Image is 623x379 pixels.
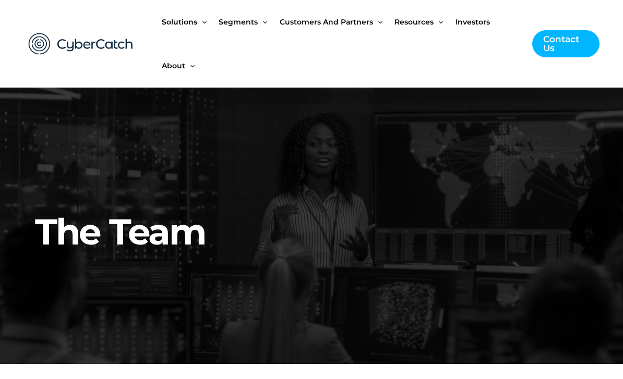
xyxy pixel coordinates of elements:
[532,30,600,57] a: Contact Us
[18,22,143,66] img: CyberCatch
[185,44,195,88] span: Menu Toggle
[162,44,185,88] span: About
[35,115,596,255] h2: The Team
